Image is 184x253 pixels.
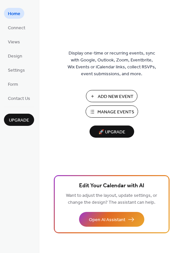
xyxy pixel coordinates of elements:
a: Form [4,79,22,89]
span: Design [8,53,22,60]
span: Display one-time or recurring events, sync with Google, Outlook, Zoom, Eventbrite, Wix Events or ... [68,50,156,78]
span: Edit Your Calendar with AI [79,181,144,191]
a: Contact Us [4,93,34,103]
span: Views [8,39,20,46]
span: Contact Us [8,95,30,102]
span: Form [8,81,18,88]
a: Views [4,36,24,47]
span: Upgrade [9,117,29,124]
button: Manage Events [86,105,138,118]
span: Want to adjust the layout, update settings, or change the design? The assistant can help. [66,191,157,207]
span: Add New Event [98,93,133,100]
button: Add New Event [86,90,137,102]
a: Design [4,50,26,61]
span: Home [8,11,20,17]
a: Home [4,8,24,19]
button: 🚀 Upgrade [90,126,134,138]
span: Connect [8,25,25,32]
span: Settings [8,67,25,74]
span: 🚀 Upgrade [93,128,130,137]
button: Open AI Assistant [79,212,144,227]
button: Upgrade [4,114,34,126]
span: Manage Events [97,109,134,116]
span: Open AI Assistant [89,217,125,223]
a: Settings [4,64,29,75]
a: Connect [4,22,29,33]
